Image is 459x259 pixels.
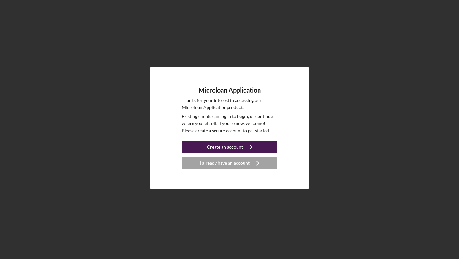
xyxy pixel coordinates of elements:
[200,157,250,169] div: I already have an account
[199,86,261,94] h4: Microloan Application
[182,157,277,169] button: I already have an account
[182,141,277,155] a: Create an account
[182,141,277,153] button: Create an account
[182,97,277,111] p: Thanks for your interest in accessing our Microloan Application product.
[182,113,277,134] p: Existing clients can log in to begin, or continue where you left off. If you're new, welcome! Ple...
[207,141,243,153] div: Create an account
